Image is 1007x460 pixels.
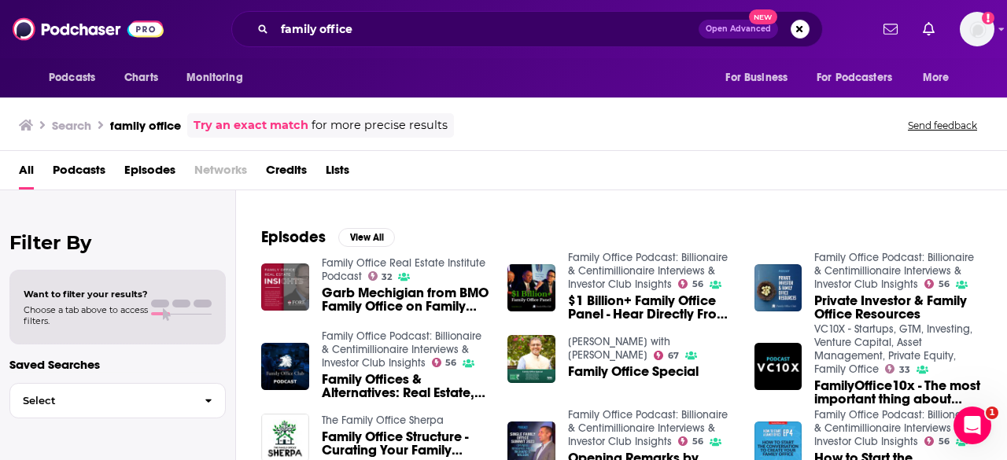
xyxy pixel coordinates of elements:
[814,251,974,291] a: Family Office Podcast: Billionaire & Centimillionaire Interviews & Investor Club Insights
[568,294,736,321] a: $1 Billion+ Family Office Panel - Hear Directly From the Top Family Office Leaders Managing Billions
[986,407,998,419] span: 1
[124,157,175,190] a: Episodes
[322,256,485,283] a: Family Office Real Estate Institute Podcast
[692,438,703,445] span: 56
[507,335,555,383] img: Family Office Special
[507,264,555,312] img: $1 Billion+ Family Office Panel - Hear Directly From the Top Family Office Leaders Managing Billions
[960,12,994,46] button: Show profile menu
[186,67,242,89] span: Monitoring
[814,379,982,406] a: FamilyOffice10x - The most important thing about family office investing - Michael Wallach, Vice ...
[877,16,904,42] a: Show notifications dropdown
[368,271,393,281] a: 32
[9,231,226,254] h2: Filter By
[110,118,181,133] h3: family office
[814,379,982,406] span: FamilyOffice10x - The most important thing about family office investing - [PERSON_NAME], Vice Pr...
[9,383,226,418] button: Select
[939,438,950,445] span: 56
[912,63,969,93] button: open menu
[706,25,771,33] span: Open Advanced
[19,157,34,190] a: All
[194,116,308,134] a: Try an exact match
[678,436,703,446] a: 56
[24,304,148,326] span: Choose a tab above to access filters.
[194,157,247,190] span: Networks
[568,408,728,448] a: Family Office Podcast: Billionaire & Centimillionaire Interviews & Investor Club Insights
[692,281,703,288] span: 56
[568,365,699,378] a: Family Office Special
[52,118,91,133] h3: Search
[924,436,950,446] a: 56
[806,63,915,93] button: open menu
[49,67,95,89] span: Podcasts
[266,157,307,190] a: Credits
[714,63,807,93] button: open menu
[654,351,679,360] a: 67
[322,414,444,427] a: The Family Office Sherpa
[899,366,910,374] span: 33
[338,228,395,247] button: View All
[885,364,910,374] a: 33
[568,335,670,362] a: Paisa Vaisa with Anupam Gupta
[568,251,728,291] a: Family Office Podcast: Billionaire & Centimillionaire Interviews & Investor Club Insights
[814,408,974,448] a: Family Office Podcast: Billionaire & Centimillionaire Interviews & Investor Club Insights
[814,294,982,321] a: Private Investor & Family Office Resources
[261,227,395,247] a: EpisodesView All
[124,67,158,89] span: Charts
[38,63,116,93] button: open menu
[924,279,950,289] a: 56
[903,119,982,132] button: Send feedback
[114,63,168,93] a: Charts
[261,227,326,247] h2: Episodes
[10,396,192,406] span: Select
[231,11,823,47] div: Search podcasts, credits, & more...
[13,14,164,44] img: Podchaser - Follow, Share and Rate Podcasts
[699,20,778,39] button: Open AdvancedNew
[9,357,226,372] p: Saved Searches
[954,407,991,444] iframe: Intercom live chat
[275,17,699,42] input: Search podcasts, credits, & more...
[312,116,448,134] span: for more precise results
[322,286,489,313] a: Garb Mechigian from BMO Family Office on Family Office Real Estate Investing
[322,329,481,370] a: Family Office Podcast: Billionaire & Centimillionaire Interviews & Investor Club Insights
[817,67,892,89] span: For Podcasters
[725,67,788,89] span: For Business
[917,16,941,42] a: Show notifications dropdown
[53,157,105,190] a: Podcasts
[432,358,457,367] a: 56
[261,343,309,391] img: Family Offices & Alternatives: Real Estate, Credit, VC | Family Office Panel 2025
[982,12,994,24] svg: Add a profile image
[261,263,309,311] img: Garb Mechigian from BMO Family Office on Family Office Real Estate Investing
[814,322,972,376] a: VC10X - Startups, GTM, Investing, Venture Capital, Asset Management, Private Equity, Family Office
[322,373,489,399] a: Family Offices & Alternatives: Real Estate, Credit, VC | Family Office Panel 2025
[382,274,392,281] span: 32
[445,359,456,366] span: 56
[960,12,994,46] img: User Profile
[960,12,994,46] span: Logged in as MattieVG
[754,264,802,312] img: Private Investor & Family Office Resources
[923,67,950,89] span: More
[939,281,950,288] span: 56
[24,289,148,300] span: Want to filter your results?
[326,157,349,190] a: Lists
[754,343,802,391] img: FamilyOffice10x - The most important thing about family office investing - Michael Wallach, Vice ...
[322,430,489,457] a: Family Office Structure - Curating Your Family Office "Scaffolding"
[175,63,263,93] button: open menu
